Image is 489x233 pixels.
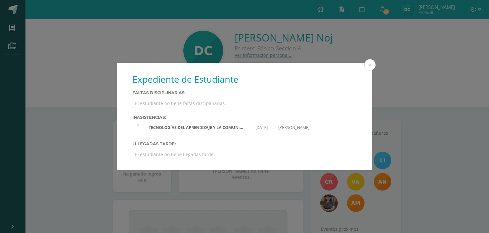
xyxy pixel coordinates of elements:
[144,125,250,130] div: TECNOLOGÍAS DEL APRENDIZAJE Y LA COMUNICACIÓN Primero Básico 'Sección A'
[132,90,357,95] label: Faltas Disciplinarias:
[132,141,357,146] label: Lllegadas tarde:
[132,149,357,160] div: El estudiante no tiene llegadas tarde.
[132,115,357,120] label: Inasistencias:
[250,125,273,130] div: [DATE]
[273,125,315,130] div: [PERSON_NAME]
[364,59,376,71] button: Close (Esc)
[132,73,357,85] h1: Expediente de Estudiante
[132,98,357,109] div: El estudiante no tiene faltas disciplinarias.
